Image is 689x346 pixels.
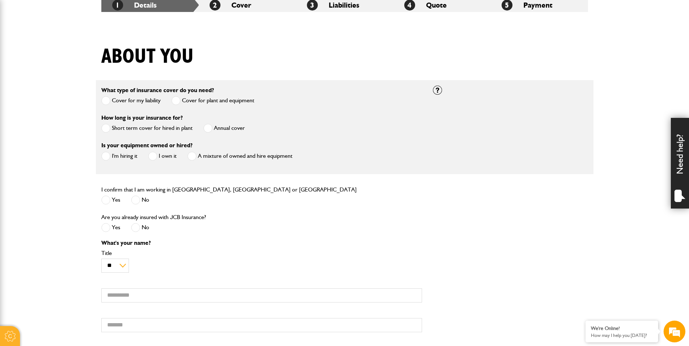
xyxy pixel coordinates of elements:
h1: About you [101,45,194,69]
label: Is your equipment owned or hired? [101,143,192,148]
label: I'm hiring it [101,152,137,161]
label: No [131,195,149,205]
label: A mixture of owned and hire equipment [187,152,292,161]
label: Cover for my liability [101,96,161,105]
label: Annual cover [203,124,245,133]
p: What's your name? [101,240,422,246]
label: Title [101,250,422,256]
label: How long is your insurance for? [101,115,183,121]
label: Yes [101,223,120,232]
label: Short term cover for hired in plant [101,124,192,133]
label: Yes [101,195,120,205]
div: Need help? [671,118,689,209]
label: What type of insurance cover do you need? [101,87,214,93]
p: How may I help you today? [591,333,653,338]
div: We're Online! [591,325,653,331]
label: Are you already insured with JCB Insurance? [101,214,206,220]
label: I confirm that I am working in [GEOGRAPHIC_DATA], [GEOGRAPHIC_DATA] or [GEOGRAPHIC_DATA] [101,187,357,193]
label: No [131,223,149,232]
label: I own it [148,152,177,161]
label: Cover for plant and equipment [171,96,254,105]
